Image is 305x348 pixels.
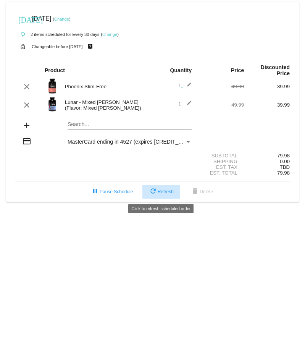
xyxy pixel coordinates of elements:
mat-icon: autorenew [18,30,27,39]
mat-icon: [DATE] [18,15,27,24]
mat-icon: add [22,121,31,130]
div: Est. Total [198,170,244,176]
div: Est. Tax [198,164,244,170]
button: Pause Schedule [84,185,139,199]
small: Changeable before [DATE] [32,44,83,49]
mat-icon: credit_card [22,137,31,146]
small: 2 items scheduled for Every 30 days [15,32,99,37]
div: Lunar - Mixed [PERSON_NAME] (Flavor: Mixed [PERSON_NAME]) [61,99,153,111]
div: Subtotal [198,153,244,159]
strong: Discounted Price [261,64,290,76]
span: TBD [280,164,290,170]
strong: Product [45,67,65,73]
mat-icon: refresh [148,187,158,196]
mat-icon: clear [22,100,31,110]
mat-icon: edit [182,82,192,91]
a: Change [102,32,117,37]
div: 49.99 [198,102,244,108]
img: Image-1-Carousel-Lunar-MB-Roman-Berezecky.png [45,97,60,112]
span: Refresh [148,189,174,194]
input: Search... [68,121,192,128]
div: 79.98 [244,153,290,159]
span: 0.00 [280,159,290,164]
mat-icon: lock_open [18,42,27,52]
span: Pause Schedule [90,189,133,194]
span: MasterCard ending in 4527 (expires [CREDIT_CARD_DATA]) [68,139,213,145]
small: ( ) [53,17,71,21]
div: 39.99 [244,84,290,89]
a: Change [54,17,69,21]
button: Refresh [142,185,180,199]
div: Phoenix Stim-Free [61,84,153,89]
mat-icon: live_help [86,42,95,52]
mat-select: Payment Method [68,139,192,145]
strong: Price [231,67,244,73]
mat-icon: pause [90,187,100,196]
mat-icon: delete [190,187,200,196]
mat-icon: clear [22,82,31,91]
div: 39.99 [244,102,290,108]
div: 49.99 [198,84,244,89]
small: ( ) [101,32,119,37]
span: 1 [178,101,192,107]
mat-icon: edit [182,100,192,110]
span: 79.98 [277,170,290,176]
div: Shipping [198,159,244,164]
img: Image-1-Carousel-PhoenixSF-v3.0.png [45,78,60,94]
strong: Quantity [170,67,192,73]
span: 1 [178,83,192,88]
button: Delete [184,185,219,199]
span: Delete [190,189,213,194]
